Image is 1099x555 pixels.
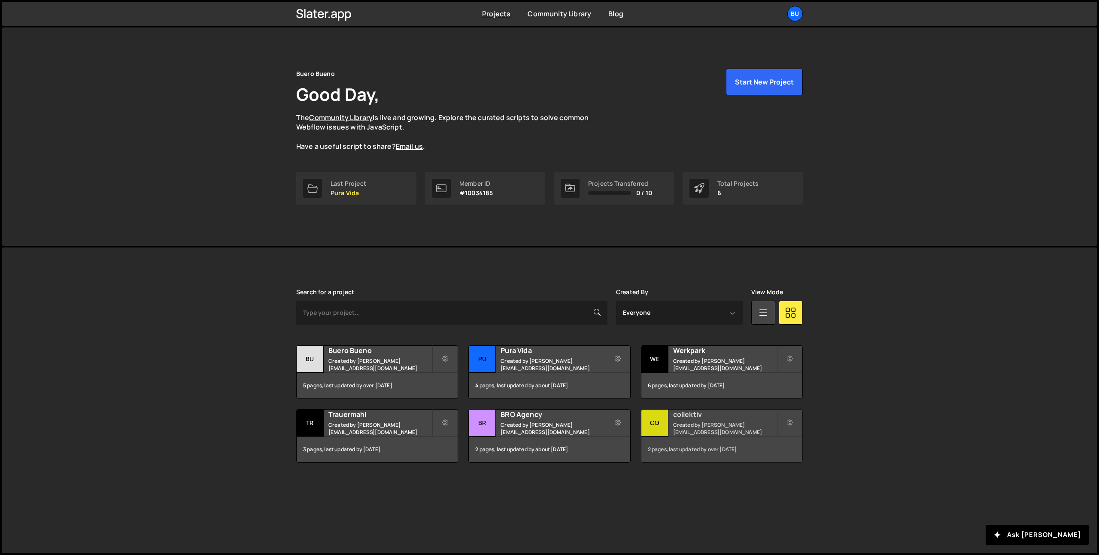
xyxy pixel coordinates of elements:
[717,190,759,196] p: 6
[331,190,366,196] p: Pura Vida
[331,180,366,187] div: Last Project
[726,69,803,95] button: Start New Project
[482,9,510,18] a: Projects
[641,410,668,437] div: co
[468,409,630,463] a: BR BRO Agency Created by [PERSON_NAME][EMAIL_ADDRESS][DOMAIN_NAME] 2 pages, last updated by about...
[636,190,652,196] span: 0 / 10
[297,410,324,437] div: Tr
[673,421,777,436] small: Created by [PERSON_NAME][EMAIL_ADDRESS][DOMAIN_NAME]
[328,421,432,436] small: Created by [PERSON_NAME][EMAIL_ADDRESS][DOMAIN_NAME]
[296,113,605,151] p: The is live and growing. Explore the curated scripts to solve common Webflow issues with JavaScri...
[296,301,607,325] input: Type your project...
[459,180,493,187] div: Member ID
[588,180,652,187] div: Projects Transferred
[641,373,802,398] div: 6 pages, last updated by [DATE]
[468,345,630,399] a: Pu Pura Vida Created by [PERSON_NAME][EMAIL_ADDRESS][DOMAIN_NAME] 4 pages, last updated by about ...
[641,437,802,462] div: 2 pages, last updated by over [DATE]
[328,410,432,419] h2: Trauermahl
[673,346,777,355] h2: Werkpark
[673,357,777,372] small: Created by [PERSON_NAME][EMAIL_ADDRESS][DOMAIN_NAME]
[641,345,803,399] a: We Werkpark Created by [PERSON_NAME][EMAIL_ADDRESS][DOMAIN_NAME] 6 pages, last updated by [DATE]
[787,6,803,21] a: Bu
[501,357,604,372] small: Created by [PERSON_NAME][EMAIL_ADDRESS][DOMAIN_NAME]
[296,82,379,106] h1: Good Day,
[309,113,373,122] a: Community Library
[328,357,432,372] small: Created by [PERSON_NAME][EMAIL_ADDRESS][DOMAIN_NAME]
[328,346,432,355] h2: Buero Bueno
[501,421,604,436] small: Created by [PERSON_NAME][EMAIL_ADDRESS][DOMAIN_NAME]
[396,142,423,151] a: Email us
[641,409,803,463] a: co collektiv Created by [PERSON_NAME][EMAIL_ADDRESS][DOMAIN_NAME] 2 pages, last updated by over [...
[501,410,604,419] h2: BRO Agency
[501,346,604,355] h2: Pura Vida
[528,9,591,18] a: Community Library
[296,69,335,79] div: Buero Bueno
[297,373,458,398] div: 5 pages, last updated by over [DATE]
[459,190,493,196] p: #10034185
[296,345,458,399] a: Bu Buero Bueno Created by [PERSON_NAME][EMAIL_ADDRESS][DOMAIN_NAME] 5 pages, last updated by over...
[296,289,354,296] label: Search for a project
[469,346,496,373] div: Pu
[469,437,630,462] div: 2 pages, last updated by about [DATE]
[616,289,649,296] label: Created By
[296,409,458,463] a: Tr Trauermahl Created by [PERSON_NAME][EMAIL_ADDRESS][DOMAIN_NAME] 3 pages, last updated by [DATE]
[297,437,458,462] div: 3 pages, last updated by [DATE]
[717,180,759,187] div: Total Projects
[641,346,668,373] div: We
[673,410,777,419] h2: collektiv
[297,346,324,373] div: Bu
[469,410,496,437] div: BR
[751,289,783,296] label: View Mode
[608,9,623,18] a: Blog
[469,373,630,398] div: 4 pages, last updated by about [DATE]
[296,172,416,205] a: Last Project Pura Vida
[986,525,1089,545] button: Ask [PERSON_NAME]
